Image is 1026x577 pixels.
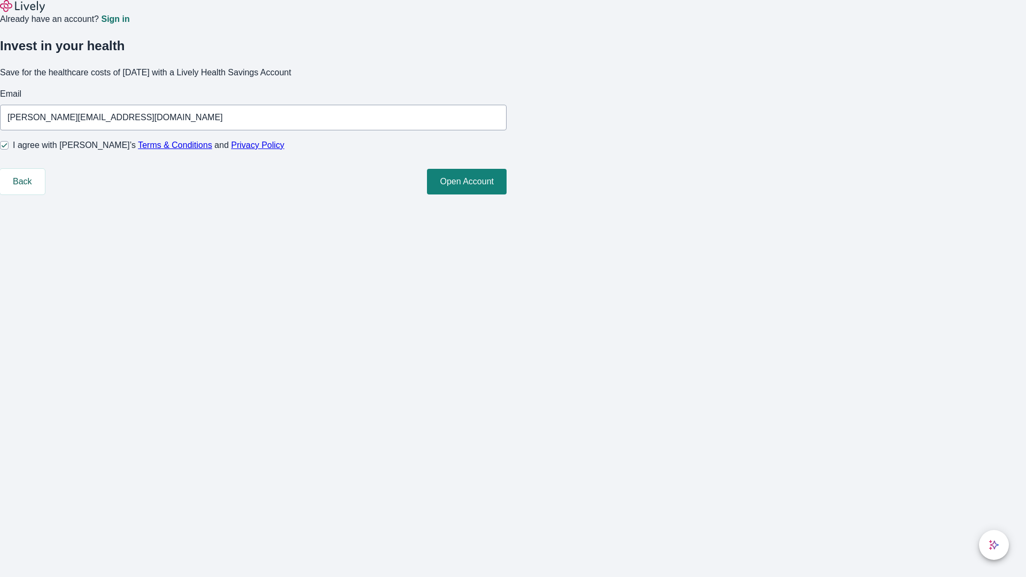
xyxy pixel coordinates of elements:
button: Open Account [427,169,507,194]
a: Terms & Conditions [138,141,212,150]
span: I agree with [PERSON_NAME]’s and [13,139,284,152]
svg: Lively AI Assistant [989,540,999,550]
button: chat [979,530,1009,560]
a: Privacy Policy [231,141,285,150]
a: Sign in [101,15,129,24]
